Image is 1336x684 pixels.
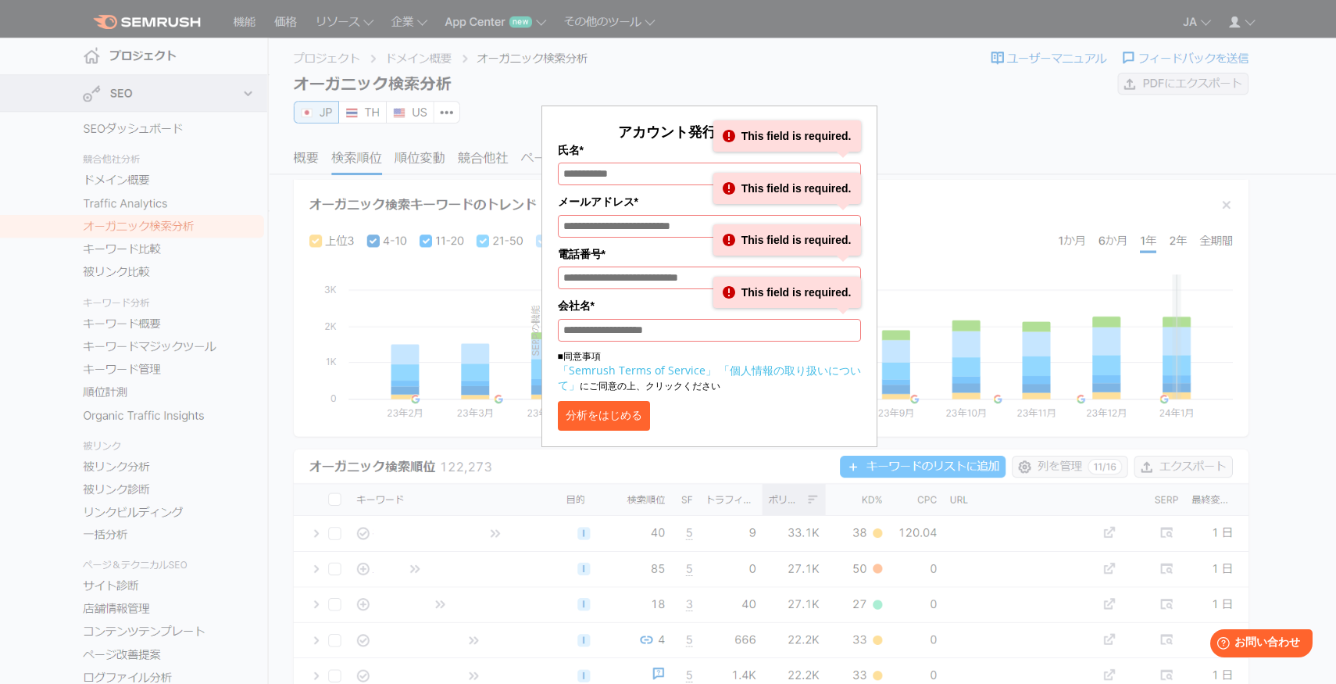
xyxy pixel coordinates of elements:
div: This field is required. [713,120,861,152]
div: This field is required. [713,277,861,308]
label: メールアドレス* [558,193,861,210]
a: 「Semrush Terms of Service」 [558,363,716,378]
label: 電話番号* [558,245,861,263]
div: This field is required. [713,173,861,204]
iframe: Help widget launcher [1197,623,1319,667]
button: 分析をはじめる [558,401,650,431]
div: This field is required. [713,224,861,256]
span: アカウント発行して分析する [618,122,801,141]
p: ■同意事項 にご同意の上、クリックください [558,349,861,393]
a: 「個人情報の取り扱いについて」 [558,363,861,392]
